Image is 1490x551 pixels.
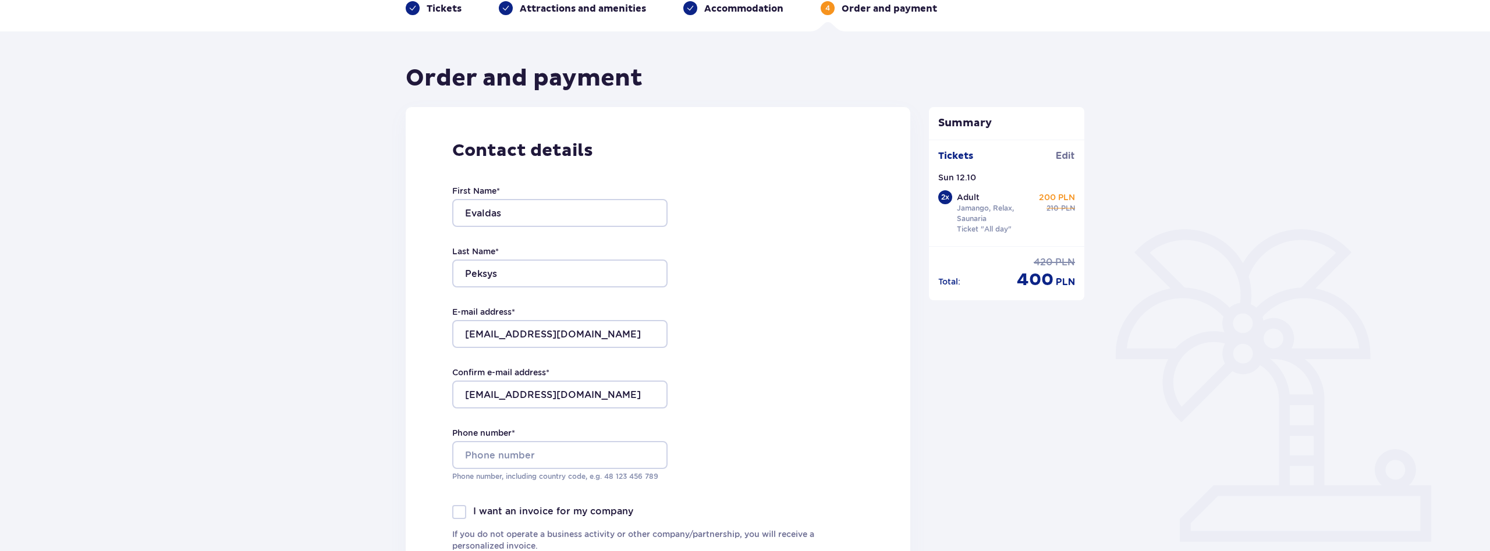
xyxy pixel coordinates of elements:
[1039,191,1075,203] p: 200 PLN
[406,1,462,15] div: Tickets
[704,2,783,15] p: Accommodation
[452,427,515,439] label: Phone number *
[1056,150,1075,162] span: Edit
[938,150,973,162] p: Tickets
[957,203,1037,224] p: Jamango, Relax, Saunaria
[452,259,668,287] input: Last Name
[452,471,668,482] p: Phone number, including country code, e.g. 48 ​123 ​456 ​789
[1046,203,1059,214] span: 210
[452,320,668,348] input: E-mail address
[499,1,646,15] div: Attractions and amenities
[1034,256,1053,269] span: 420
[938,172,976,183] p: Sun 12.10
[1056,276,1075,289] span: PLN
[452,246,499,257] label: Last Name *
[821,1,937,15] div: 4Order and payment
[957,224,1012,234] p: Ticket "All day"
[452,199,668,227] input: First Name
[452,367,549,378] label: Confirm e-mail address *
[452,381,668,408] input: Confirm e-mail address
[427,2,462,15] p: Tickets
[406,64,643,93] h1: Order and payment
[929,116,1085,130] p: Summary
[452,140,864,162] p: Contact details
[473,505,633,518] p: I want an invoice for my company
[825,3,830,13] p: 4
[1055,256,1075,269] span: PLN
[452,306,515,318] label: E-mail address *
[1061,203,1075,214] span: PLN
[683,1,783,15] div: Accommodation
[957,191,980,203] p: Adult
[842,2,937,15] p: Order and payment
[452,185,500,197] label: First Name *
[938,190,952,204] div: 2 x
[1017,269,1053,291] span: 400
[938,276,960,287] p: Total :
[520,2,646,15] p: Attractions and amenities
[452,441,668,469] input: Phone number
